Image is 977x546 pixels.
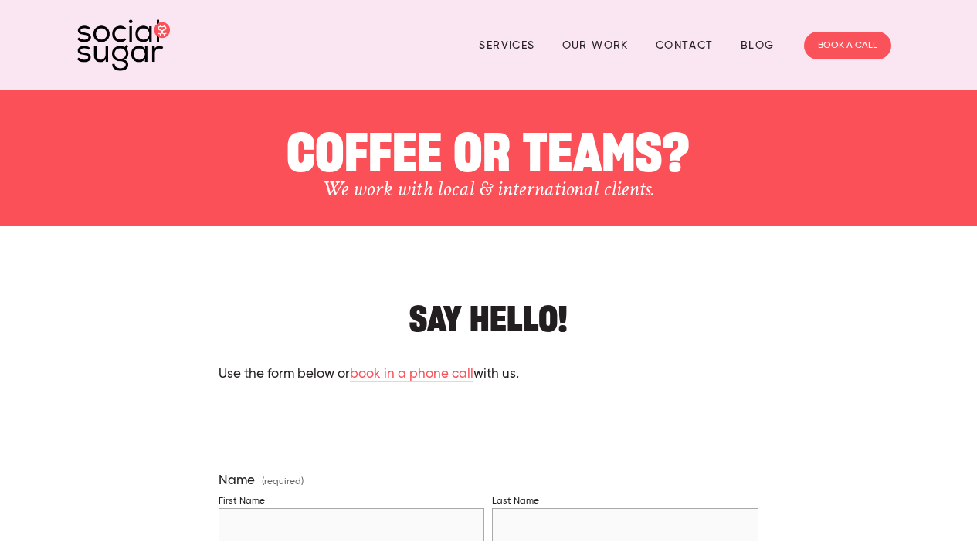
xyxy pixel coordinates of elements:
[134,176,843,202] h3: We work with local & international clients.
[562,33,629,57] a: Our Work
[262,477,304,487] span: (required)
[77,19,170,71] img: SocialSugar
[219,496,265,507] div: First Name
[219,473,255,489] span: Name
[741,33,775,57] a: Blog
[350,368,473,382] a: book in a phone call
[656,33,714,57] a: Contact
[219,365,758,385] p: Use the form below or with us.
[492,496,539,507] div: Last Name
[804,32,891,59] a: BOOK A CALL
[219,287,758,334] h2: Say hello!
[134,114,843,176] h1: COFFEE OR TEAMS?
[479,33,534,57] a: Services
